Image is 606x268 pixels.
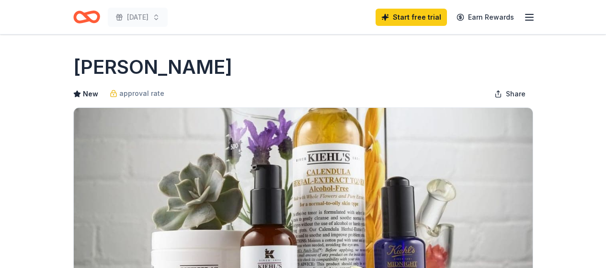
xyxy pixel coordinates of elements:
[108,8,168,27] button: [DATE]
[487,84,533,104] button: Share
[110,88,164,99] a: approval rate
[83,88,98,100] span: New
[127,12,149,23] span: [DATE]
[376,9,447,26] a: Start free trial
[73,54,232,81] h1: [PERSON_NAME]
[451,9,520,26] a: Earn Rewards
[119,88,164,99] span: approval rate
[506,88,526,100] span: Share
[73,6,100,28] a: Home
